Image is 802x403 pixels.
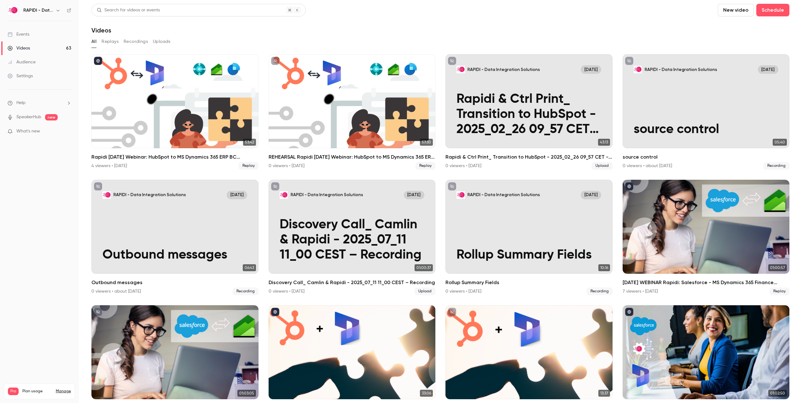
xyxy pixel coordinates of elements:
[420,139,433,146] span: 57:30
[102,37,119,47] button: Replays
[94,57,102,65] button: published
[227,191,247,199] span: [DATE]
[63,37,68,42] img: tab_keywords_by_traffic_grey.svg
[4,3,16,15] button: go back
[189,3,201,15] button: Collapse window
[10,10,15,15] img: logo_orange.svg
[124,37,148,47] button: Recordings
[8,5,18,15] img: RAPIDI - Data Integration Solutions
[91,37,96,47] button: All
[117,358,133,371] span: smiley reaction
[239,162,259,170] span: Replay
[271,182,279,190] button: unpublished
[104,358,113,371] span: 😐
[22,389,52,394] span: Plan usage
[445,288,481,295] div: 0 viewers • [DATE]
[269,180,436,295] li: Discovery Call_ Camlin & Rapidi - 2025_07_11 11_00 CEST – Recording
[420,390,433,397] span: 33:06
[84,358,100,371] span: disappointed reaction
[456,191,465,199] img: Rollup Summary Fields
[623,180,790,295] li: JUL 2025 WEBINAR Rapidi: Salesforce - MS Dynamics 365 Finance Integration
[758,65,778,73] span: [DATE]
[448,308,456,316] button: unpublished
[291,192,363,198] p: RAPIDI - Data Integration Solutions
[18,10,31,15] div: v 4.0.25
[10,16,15,21] img: website_grey.svg
[718,4,754,16] button: New video
[456,92,601,137] p: Rapidi & Ctrl Print_ Transition to HubSpot - 2025_02_26 09_57 CET - Recording
[634,65,642,73] img: source control
[587,288,613,295] span: Recording
[623,180,790,295] a: 01:00:57[DATE] WEBINAR Rapidi: Salesforce - MS Dynamics 365 Finance Integration7 viewers • [DATE]...
[102,191,111,199] img: Outbound messages
[100,358,117,371] span: neutral face reaction
[91,279,259,286] h2: Outbound messages
[445,180,613,295] li: Rollup Summary Fields
[269,163,305,169] div: 0 viewers • [DATE]
[415,264,433,271] span: 01:00:37
[8,45,30,51] div: Videos
[70,37,106,41] div: Keywords by Traffic
[645,67,717,73] p: RAPIDI - Data Integration Solutions
[768,390,787,397] span: 01:02:50
[764,162,789,170] span: Recording
[445,163,481,169] div: 0 viewers • [DATE]
[8,388,19,395] span: Pro
[113,192,186,198] p: RAPIDI - Data Integration Solutions
[91,153,259,161] h2: Rapidi [DATE] Webinar: HubSpot to MS Dynamics 365 ERP BC Integration
[8,73,33,79] div: Settings
[91,288,141,295] div: 0 viewers • about [DATE]
[280,217,424,262] p: Discovery Call_ Camlin & Rapidi - 2025_07_11 11_00 CEST – Recording
[16,16,69,21] div: Domain: [DOMAIN_NAME]
[91,180,259,295] li: Outbound messages
[404,191,424,199] span: [DATE]
[56,389,71,394] a: Manage
[623,163,672,169] div: 0 viewers • about [DATE]
[415,288,435,295] span: Upload
[271,308,279,316] button: published
[91,180,259,295] a: Outbound messagesRAPIDI - Data Integration Solutions[DATE]Outbound messages06:43Outbound messages...
[598,390,610,397] span: 13:37
[770,288,789,295] span: Replay
[8,100,71,106] li: help-dropdown-opener
[120,358,129,371] span: 😃
[91,26,111,34] h1: Videos
[16,114,41,120] a: SpeakerHub
[269,288,305,295] div: 0 viewers • [DATE]
[581,65,601,73] span: [DATE]
[269,180,436,295] a: Discovery Call_ Camlin & Rapidi - 2025_07_11 11_00 CEST – RecordingRAPIDI - Data Integration Solu...
[756,4,789,16] button: Schedule
[445,54,613,170] li: Rapidi & Ctrl Print_ Transition to HubSpot - 2025_02_26 09_57 CET - Recording
[445,180,613,295] a: Rollup Summary FieldsRAPIDI - Data Integration Solutions[DATE]Rollup Summary Fields10:16Rollup Su...
[201,3,213,14] div: Close
[768,264,787,271] span: 01:00:57
[448,182,456,190] button: unpublished
[23,7,53,14] h6: RAPIDI - Data Integration Solutions
[91,4,789,399] section: Videos
[233,288,259,295] span: Recording
[8,59,36,65] div: Audience
[623,153,790,161] h2: source control
[45,114,58,120] span: new
[468,192,540,198] p: RAPIDI - Data Integration Solutions
[592,162,613,170] span: Upload
[625,182,633,190] button: published
[16,100,26,106] span: Help
[625,57,633,65] button: unpublished
[445,153,613,161] h2: Rapidi & Ctrl Print_ Transition to HubSpot - 2025_02_26 09_57 CET - Recording
[623,288,658,295] div: 7 viewers • [DATE]
[456,65,465,73] img: Rapidi & Ctrl Print_ Transition to HubSpot - 2025_02_26 09_57 CET - Recording
[623,54,790,170] a: source controlRAPIDI - Data Integration Solutions[DATE]source control05:40source control0 viewers...
[445,279,613,286] h2: Rollup Summary Fields
[598,264,610,271] span: 10:16
[456,248,601,263] p: Rollup Summary Fields
[243,264,256,271] span: 06:43
[269,279,436,286] h2: Discovery Call_ Camlin & Rapidi - 2025_07_11 11_00 CEST – Recording
[625,308,633,316] button: published
[91,163,127,169] div: 4 viewers • [DATE]
[102,248,247,263] p: Outbound messages
[448,57,456,65] button: unpublished
[416,162,435,170] span: Replay
[581,191,601,199] span: [DATE]
[445,54,613,170] a: Rapidi & Ctrl Print_ Transition to HubSpot - 2025_02_26 09_57 CET - RecordingRAPIDI - Data Integr...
